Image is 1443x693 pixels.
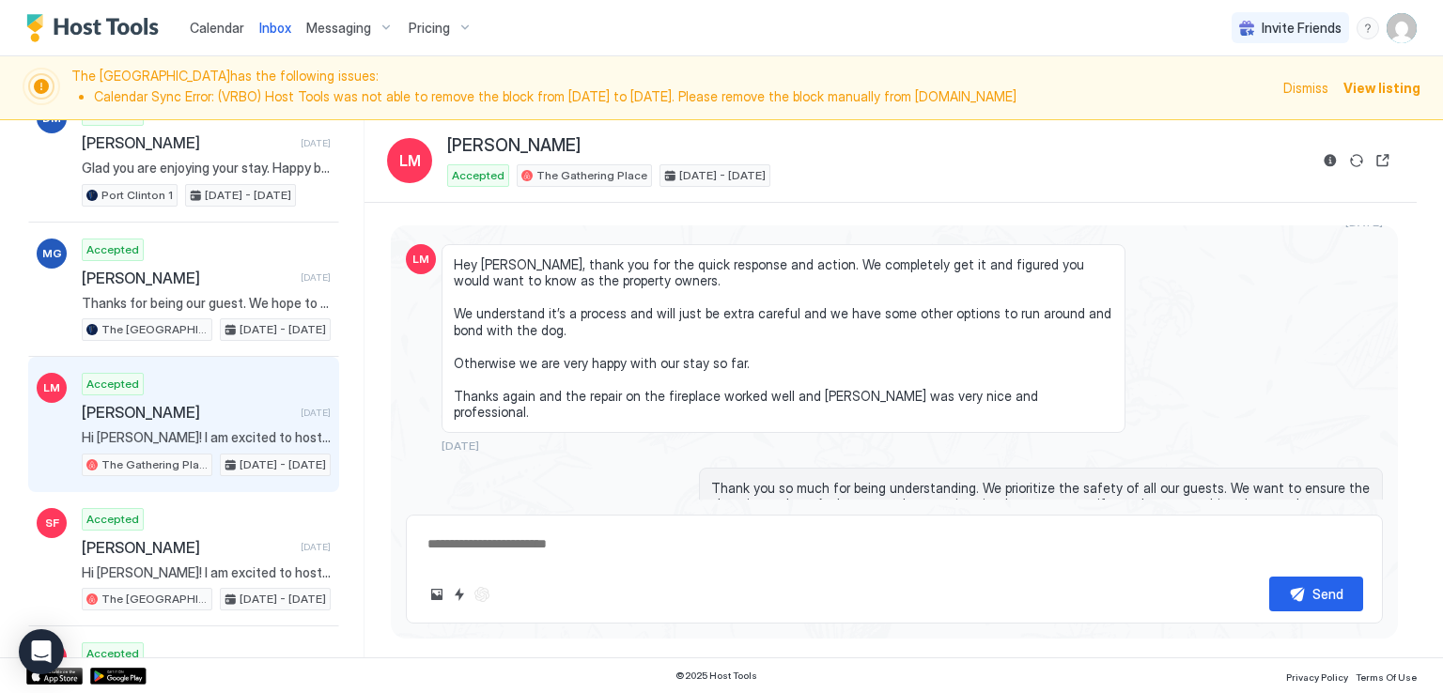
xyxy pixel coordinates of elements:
[1357,17,1379,39] div: menu
[86,511,139,528] span: Accepted
[259,20,291,36] span: Inbox
[82,133,293,152] span: [PERSON_NAME]
[259,18,291,38] a: Inbox
[448,583,471,606] button: Quick reply
[536,167,647,184] span: The Gathering Place
[1345,149,1368,172] button: Sync reservation
[1343,78,1420,98] div: View listing
[240,456,326,473] span: [DATE] - [DATE]
[447,135,581,157] span: [PERSON_NAME]
[101,321,208,338] span: The [GEOGRAPHIC_DATA]
[205,187,291,204] span: [DATE] - [DATE]
[301,541,331,553] span: [DATE]
[240,321,326,338] span: [DATE] - [DATE]
[1312,584,1343,604] div: Send
[94,88,1272,105] li: Calendar Sync Error: (VRBO) Host Tools was not able to remove the block from [DATE] to [DATE]. Pl...
[71,68,1272,108] span: The [GEOGRAPHIC_DATA] has the following issues:
[1283,78,1328,98] div: Dismiss
[86,376,139,393] span: Accepted
[190,20,244,36] span: Calendar
[1286,671,1348,683] span: Privacy Policy
[82,269,293,287] span: [PERSON_NAME]
[301,137,331,149] span: [DATE]
[82,538,293,557] span: [PERSON_NAME]
[1269,577,1363,611] button: Send
[301,407,331,419] span: [DATE]
[409,20,450,37] span: Pricing
[301,271,331,284] span: [DATE]
[399,149,421,172] span: LM
[1319,149,1342,172] button: Reservation information
[1286,666,1348,685] a: Privacy Policy
[442,439,479,453] span: [DATE]
[45,515,59,531] span: SF
[1372,149,1394,172] button: Open reservation
[452,167,504,184] span: Accepted
[426,583,448,606] button: Upload image
[1262,20,1342,37] span: Invite Friends
[306,20,371,37] span: Messaging
[19,629,64,674] div: Open Intercom Messenger
[190,18,244,38] a: Calendar
[43,379,60,396] span: LM
[26,668,83,685] a: App Store
[26,14,167,42] a: Host Tools Logo
[1356,671,1417,683] span: Terms Of Use
[675,670,757,682] span: © 2025 Host Tools
[1356,666,1417,685] a: Terms Of Use
[86,645,139,662] span: Accepted
[82,295,331,312] span: Thanks for being our guest. We hope to host you again! I’ll send the crew over to fix the roof.
[679,167,766,184] span: [DATE] - [DATE]
[101,456,208,473] span: The Gathering Place
[412,251,429,268] span: LM
[82,564,331,581] span: Hi [PERSON_NAME]! I am excited to host you at The [GEOGRAPHIC_DATA]! LOCATION: [STREET_ADDRESS] K...
[1387,13,1417,43] div: User profile
[711,480,1371,530] span: Thank you so much for being understanding. We prioritize the safety of all our guests. We want to...
[90,668,147,685] a: Google Play Store
[86,241,139,258] span: Accepted
[240,591,326,608] span: [DATE] - [DATE]
[101,187,173,204] span: Port Clinton 1
[101,591,208,608] span: The [GEOGRAPHIC_DATA]
[82,429,331,446] span: Hi [PERSON_NAME]! I am excited to host you at The Gathering Place! LOCATION: [STREET_ADDRESS] KEY...
[82,160,331,177] span: Glad you are enjoying your stay. Happy birthday to your son!
[42,245,62,262] span: MG
[454,256,1113,421] span: Hey [PERSON_NAME], thank you for the quick response and action. We completely get it and figured ...
[82,403,293,422] span: [PERSON_NAME]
